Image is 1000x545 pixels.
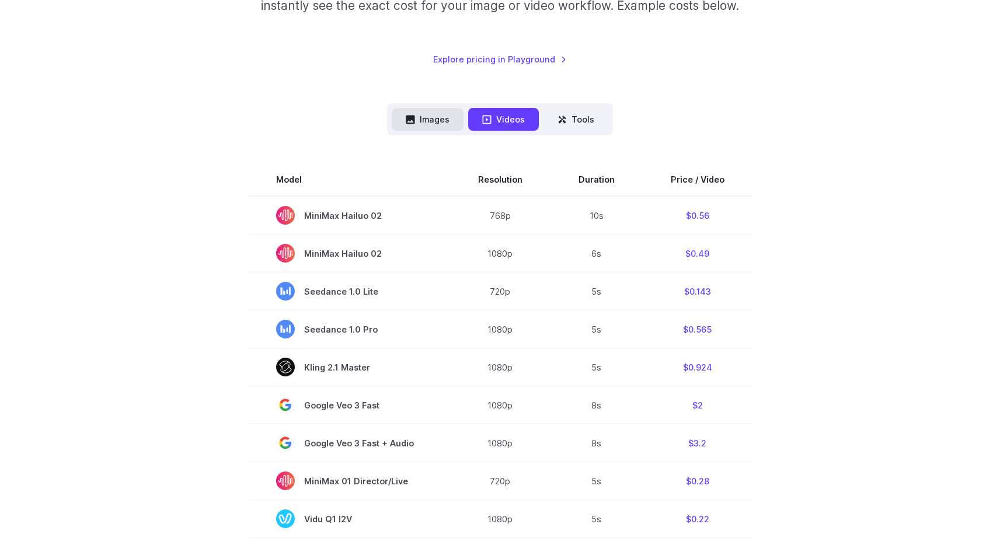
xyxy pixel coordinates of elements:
[392,108,464,131] button: Images
[450,272,550,310] td: 720p
[276,358,422,376] span: Kling 2.1 Master
[276,244,422,263] span: MiniMax Hailuo 02
[643,424,752,462] td: $3.2
[450,310,550,348] td: 1080p
[643,500,752,538] td: $0.22
[550,310,643,348] td: 5s
[643,196,752,235] td: $0.56
[643,386,752,424] td: $2
[550,386,643,424] td: 8s
[550,462,643,500] td: 5s
[450,163,550,196] th: Resolution
[276,434,422,452] span: Google Veo 3 Fast + Audio
[468,108,539,131] button: Videos
[550,500,643,538] td: 5s
[643,310,752,348] td: $0.565
[643,235,752,272] td: $0.49
[450,348,550,386] td: 1080p
[643,462,752,500] td: $0.28
[276,396,422,414] span: Google Veo 3 Fast
[550,424,643,462] td: 8s
[276,509,422,528] span: Vidu Q1 I2V
[550,163,643,196] th: Duration
[643,163,752,196] th: Price / Video
[643,272,752,310] td: $0.143
[550,272,643,310] td: 5s
[450,500,550,538] td: 1080p
[450,235,550,272] td: 1080p
[450,424,550,462] td: 1080p
[433,53,567,66] a: Explore pricing in Playground
[276,206,422,225] span: MiniMax Hailuo 02
[550,196,643,235] td: 10s
[450,462,550,500] td: 720p
[543,108,608,131] button: Tools
[550,348,643,386] td: 5s
[643,348,752,386] td: $0.924
[276,282,422,301] span: Seedance 1.0 Lite
[276,320,422,338] span: Seedance 1.0 Pro
[248,163,450,196] th: Model
[450,386,550,424] td: 1080p
[550,235,643,272] td: 6s
[450,196,550,235] td: 768p
[276,471,422,490] span: MiniMax 01 Director/Live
